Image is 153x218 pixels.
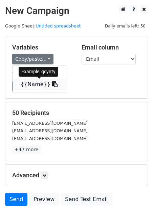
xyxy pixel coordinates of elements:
h5: Advanced [12,172,141,179]
a: Preview [29,193,59,206]
a: Send Test Email [61,193,112,206]
a: Daily emails left: 50 [103,23,148,28]
iframe: Chat Widget [119,185,153,218]
span: Daily emails left: 50 [103,22,148,30]
a: Send [5,193,27,206]
a: {{Name}} [13,79,66,90]
a: +47 more [12,145,41,154]
div: Example: qcynty [19,67,58,77]
a: {{Email}} [13,68,66,79]
h5: Variables [12,44,71,51]
h5: Email column [82,44,141,51]
small: [EMAIL_ADDRESS][DOMAIN_NAME] [12,128,88,133]
a: Untitled spreadsheet [36,23,81,28]
h5: 50 Recipients [12,109,141,117]
a: Copy/paste... [12,54,53,64]
small: Google Sheet: [5,23,81,28]
small: [EMAIL_ADDRESS][DOMAIN_NAME] [12,121,88,126]
small: [EMAIL_ADDRESS][DOMAIN_NAME] [12,136,88,141]
h2: New Campaign [5,5,148,17]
